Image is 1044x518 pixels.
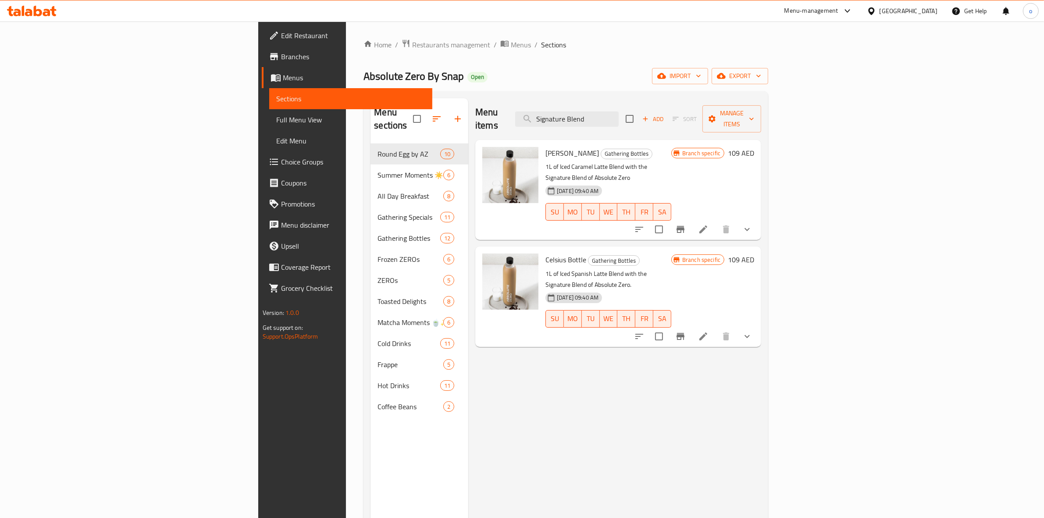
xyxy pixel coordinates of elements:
[262,151,433,172] a: Choice Groups
[440,233,454,243] div: items
[444,171,454,179] span: 6
[285,307,299,318] span: 1.0.0
[263,307,284,318] span: Version:
[281,241,426,251] span: Upsell
[263,322,303,333] span: Get support on:
[378,296,443,307] span: Toasted Delights
[371,270,468,291] div: ZEROs5
[567,312,578,325] span: MO
[652,68,708,84] button: import
[378,401,443,412] span: Coffee Beans
[378,380,440,391] div: Hot Drinks
[444,318,454,327] span: 6
[467,72,488,82] div: Open
[276,136,426,146] span: Edit Menu
[588,255,640,266] div: Gathering Bottles
[629,326,650,347] button: sort-choices
[511,39,531,50] span: Menus
[443,317,454,328] div: items
[283,72,426,83] span: Menus
[378,233,440,243] span: Gathering Bottles
[545,268,671,290] p: 1L of Iced Spanish Latte Blend with the Signature Blend of Absolute Zero.
[378,212,440,222] span: Gathering Specials
[742,331,752,342] svg: Show Choices
[402,39,490,50] a: Restaurants management
[371,164,468,186] div: Summer Moments ☀️6
[269,88,433,109] a: Sections
[444,255,454,264] span: 6
[262,278,433,299] a: Grocery Checklist
[500,39,531,50] a: Menus
[784,6,838,16] div: Menu-management
[371,207,468,228] div: Gathering Specials11
[585,206,596,218] span: TU
[553,187,602,195] span: [DATE] 09:40 AM
[262,193,433,214] a: Promotions
[281,30,426,41] span: Edit Restaurant
[443,401,454,412] div: items
[269,130,433,151] a: Edit Menu
[659,71,701,82] span: import
[440,380,454,391] div: items
[635,203,653,221] button: FR
[412,39,490,50] span: Restaurants management
[679,149,724,157] span: Branch specific
[603,312,614,325] span: WE
[482,147,538,203] img: Kelvin Bottle
[698,224,709,235] a: Edit menu item
[371,186,468,207] div: All Day Breakfast8
[880,6,937,16] div: [GEOGRAPHIC_DATA]
[515,111,619,127] input: search
[709,108,754,130] span: Manage items
[262,257,433,278] a: Coverage Report
[269,109,433,130] a: Full Menu View
[653,203,671,221] button: SA
[444,403,454,411] span: 2
[620,110,639,128] span: Select section
[371,396,468,417] div: Coffee Beans2
[657,312,668,325] span: SA
[440,212,454,222] div: items
[653,310,671,328] button: SA
[545,310,564,328] button: SU
[378,254,443,264] span: Frozen ZEROs
[281,51,426,62] span: Branches
[534,39,538,50] li: /
[617,203,635,221] button: TH
[426,108,447,129] span: Sort sections
[650,327,668,346] span: Select to update
[447,108,468,129] button: Add section
[371,312,468,333] div: Matcha Moments 🍵✨6
[444,276,454,285] span: 5
[621,312,632,325] span: TH
[262,172,433,193] a: Coupons
[585,312,596,325] span: TU
[440,338,454,349] div: items
[441,150,454,158] span: 10
[667,112,702,126] span: Select section first
[444,297,454,306] span: 8
[443,296,454,307] div: items
[378,275,443,286] span: ZEROs
[553,293,602,302] span: [DATE] 09:40 AM
[582,203,600,221] button: TU
[603,206,614,218] span: WE
[601,149,652,159] span: Gathering Bottles
[716,219,737,240] button: delete
[639,206,650,218] span: FR
[408,110,426,128] span: Select all sections
[588,256,639,266] span: Gathering Bottles
[371,228,468,249] div: Gathering Bottles12
[545,161,671,183] p: 1L of Iced Caramel Latte Blend with the Signature Blend of Absolute Zero
[443,170,454,180] div: items
[564,203,582,221] button: MO
[600,310,618,328] button: WE
[716,326,737,347] button: delete
[378,191,443,201] div: All Day Breakfast
[601,149,652,159] div: Gathering Bottles
[719,71,761,82] span: export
